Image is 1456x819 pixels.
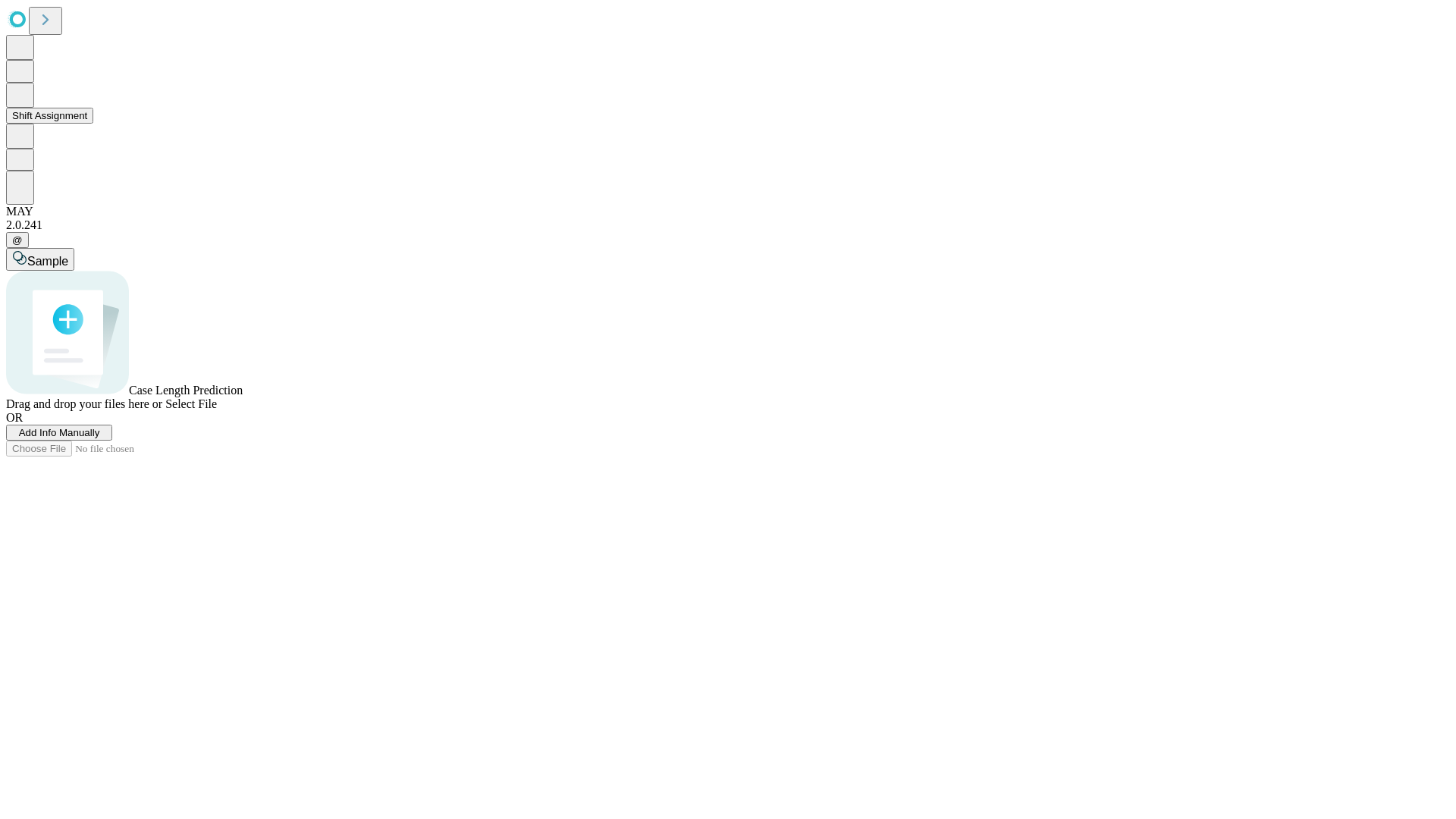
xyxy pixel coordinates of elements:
[6,411,23,424] span: OR
[27,255,68,268] span: Sample
[6,425,112,441] button: Add Info Manually
[6,248,74,271] button: Sample
[12,234,23,246] span: @
[165,397,217,410] span: Select File
[6,232,29,248] button: @
[6,397,162,410] span: Drag and drop your files here or
[129,384,243,397] span: Case Length Prediction
[6,205,1450,218] div: MAY
[6,108,93,124] button: Shift Assignment
[6,218,1450,232] div: 2.0.241
[19,427,100,438] span: Add Info Manually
